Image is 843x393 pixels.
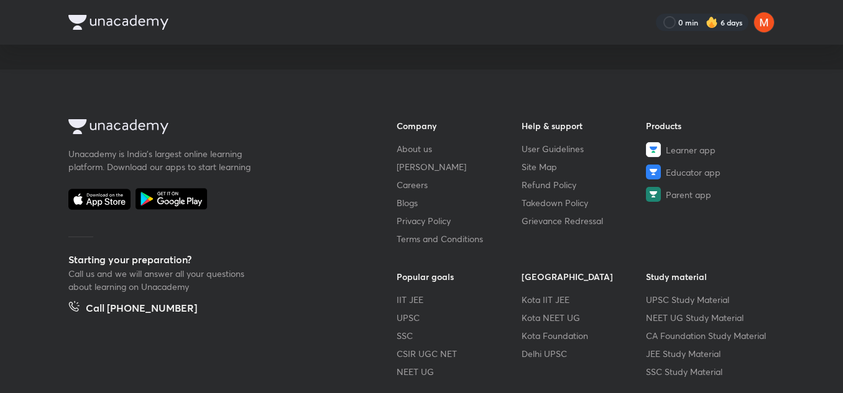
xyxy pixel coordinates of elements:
[397,196,522,209] a: Blogs
[522,142,647,155] a: User Guidelines
[68,119,357,137] a: Company Logo
[68,267,255,293] p: Call us and we will answer all your questions about learning on Unacademy
[522,214,647,227] a: Grievance Redressal
[86,300,197,318] h5: Call [PHONE_NUMBER]
[522,329,647,342] a: Kota Foundation
[646,329,771,342] a: CA Foundation Study Material
[522,196,647,209] a: Takedown Policy
[397,270,522,283] h6: Popular goals
[646,311,771,324] a: NEET UG Study Material
[666,188,711,201] span: Parent app
[68,147,255,173] p: Unacademy is India’s largest online learning platform. Download our apps to start learning
[397,347,522,360] a: CSIR UGC NET
[397,329,522,342] a: SSC
[68,119,168,134] img: Company Logo
[646,365,771,378] a: SSC Study Material
[397,232,522,245] a: Terms and Conditions
[522,178,647,191] a: Refund Policy
[68,300,197,318] a: Call [PHONE_NUMBER]
[753,12,775,33] img: Farhana Solanki
[397,160,522,173] a: [PERSON_NAME]
[706,16,718,29] img: streak
[666,166,721,179] span: Educator app
[522,293,647,306] a: Kota IIT JEE
[68,252,357,267] h5: Starting your preparation?
[646,187,771,202] a: Parent app
[522,119,647,132] h6: Help & support
[646,187,661,202] img: Parent app
[397,142,522,155] a: About us
[397,311,522,324] a: UPSC
[397,365,522,378] a: NEET UG
[646,142,661,157] img: Learner app
[522,311,647,324] a: Kota NEET UG
[646,165,661,179] img: Educator app
[646,165,771,179] a: Educator app
[646,119,771,132] h6: Products
[522,160,647,173] a: Site Map
[666,143,716,156] span: Learner app
[397,119,522,132] h6: Company
[646,270,771,283] h6: Study material
[646,142,771,157] a: Learner app
[646,347,771,360] a: JEE Study Material
[397,214,522,227] a: Privacy Policy
[68,15,168,30] img: Company Logo
[522,347,647,360] a: Delhi UPSC
[646,293,771,306] a: UPSC Study Material
[397,178,428,191] span: Careers
[397,293,522,306] a: IIT JEE
[522,270,647,283] h6: [GEOGRAPHIC_DATA]
[397,178,522,191] a: Careers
